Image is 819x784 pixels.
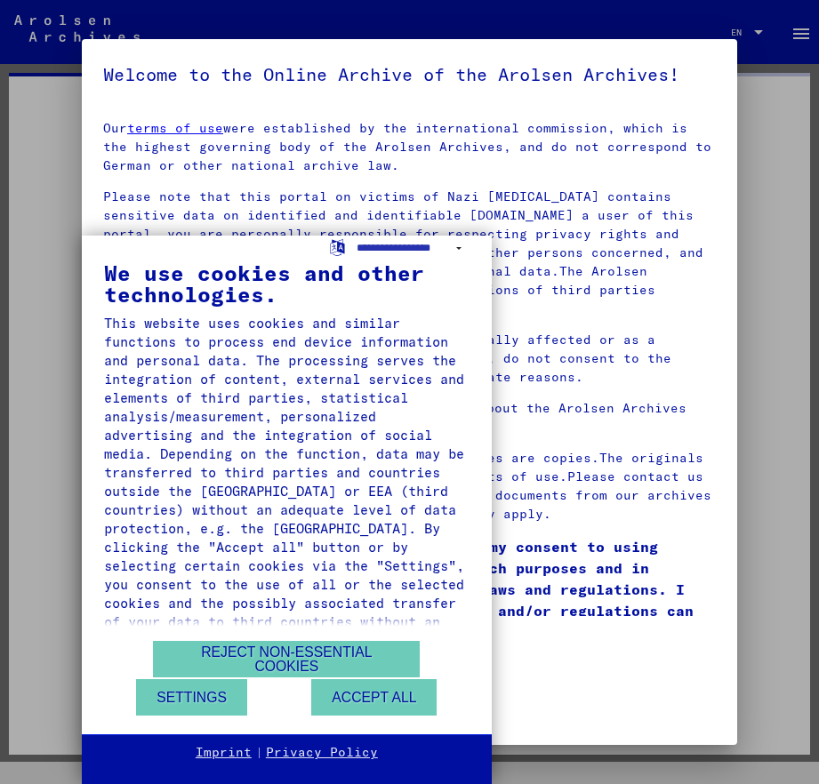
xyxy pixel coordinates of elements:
[266,744,378,762] a: Privacy Policy
[196,744,252,762] a: Imprint
[104,262,470,305] div: We use cookies and other technologies.
[136,679,247,716] button: Settings
[153,641,420,677] button: Reject non-essential cookies
[104,314,470,650] div: This website uses cookies and similar functions to process end device information and personal da...
[311,679,437,716] button: Accept all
